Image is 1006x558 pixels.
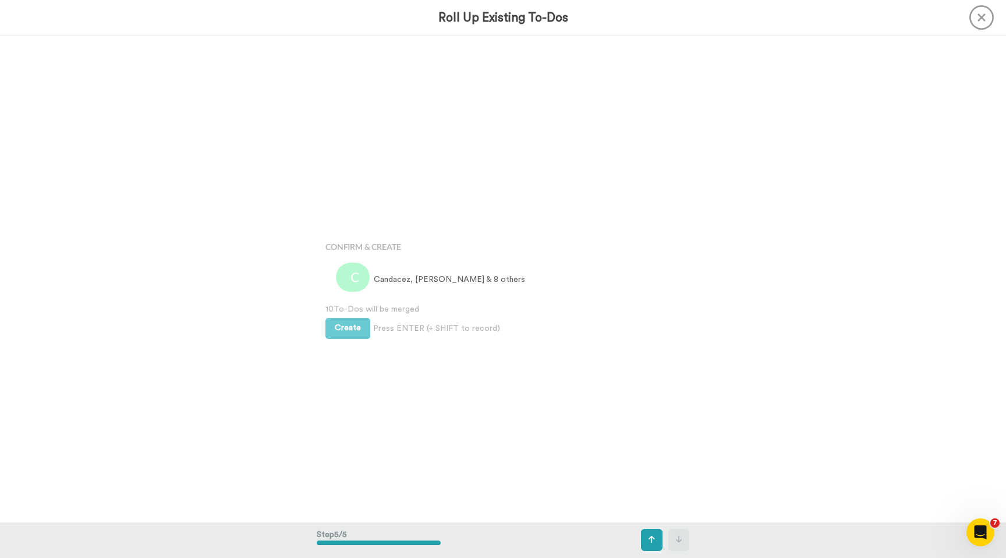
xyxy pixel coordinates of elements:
[317,523,441,557] div: Step 5 / 5
[374,274,525,285] span: Candacez, [PERSON_NAME] & 8 others
[325,242,681,251] h4: Confirm & Create
[325,318,370,339] button: Create
[338,263,367,292] img: c.png
[325,303,681,315] span: 10 To-Dos will be merged
[341,263,370,292] img: c.png
[335,324,361,332] span: Create
[438,11,568,24] h3: Roll Up Existing To-Dos
[373,323,500,334] span: Press ENTER (+ SHIFT to record)
[990,518,1000,528] span: 7
[336,263,365,292] img: j.png
[966,518,994,546] iframe: Intercom live chat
